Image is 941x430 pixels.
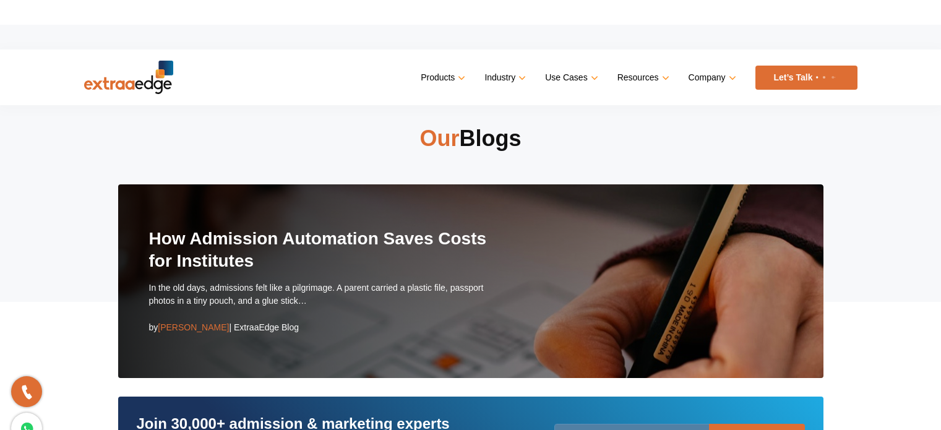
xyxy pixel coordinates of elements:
a: Company [689,69,734,87]
div: by | ExtraaEdge Blog [149,320,299,335]
h2: Blogs [84,124,857,153]
strong: Our [419,126,459,151]
a: Industry [484,69,523,87]
p: In the old days, admissions felt like a pilgrimage. A parent carried a plastic file, passport pho... [149,282,510,307]
a: Resources [617,69,667,87]
a: Use Cases [545,69,595,87]
a: Let’s Talk [755,66,857,90]
a: Products [421,69,463,87]
span: [PERSON_NAME] [158,322,229,332]
a: How Admission Automation Saves Costs for Institutes [149,229,487,270]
